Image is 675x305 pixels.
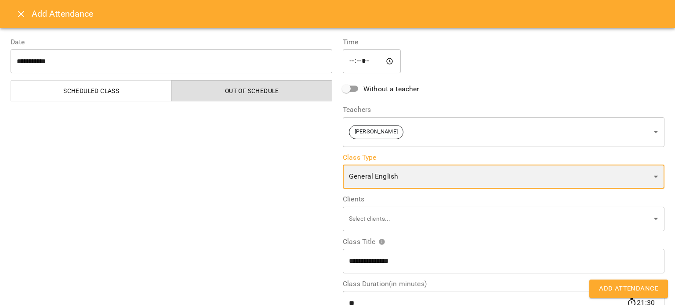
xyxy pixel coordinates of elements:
[343,154,664,161] label: Class Type
[343,280,664,287] label: Class Duration(in minutes)
[343,106,664,113] label: Teachers
[349,128,403,136] span: [PERSON_NAME]
[589,280,668,298] button: Add Attendance
[378,238,385,245] svg: Please specify class title or select clients
[11,39,332,46] label: Date
[343,238,385,245] span: Class Title
[343,206,664,231] div: Select clients...
[343,117,664,147] div: [PERSON_NAME]
[171,80,333,101] button: Out of Schedule
[343,165,664,189] div: General English
[11,80,172,101] button: Scheduled class
[343,196,664,203] label: Clients
[32,7,664,21] h6: Add Attendance
[349,215,650,223] p: Select clients...
[16,86,167,96] span: Scheduled class
[11,4,32,25] button: Close
[363,84,419,94] span: Without a teacher
[177,86,327,96] span: Out of Schedule
[343,39,664,46] label: Time
[599,283,658,294] span: Add Attendance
